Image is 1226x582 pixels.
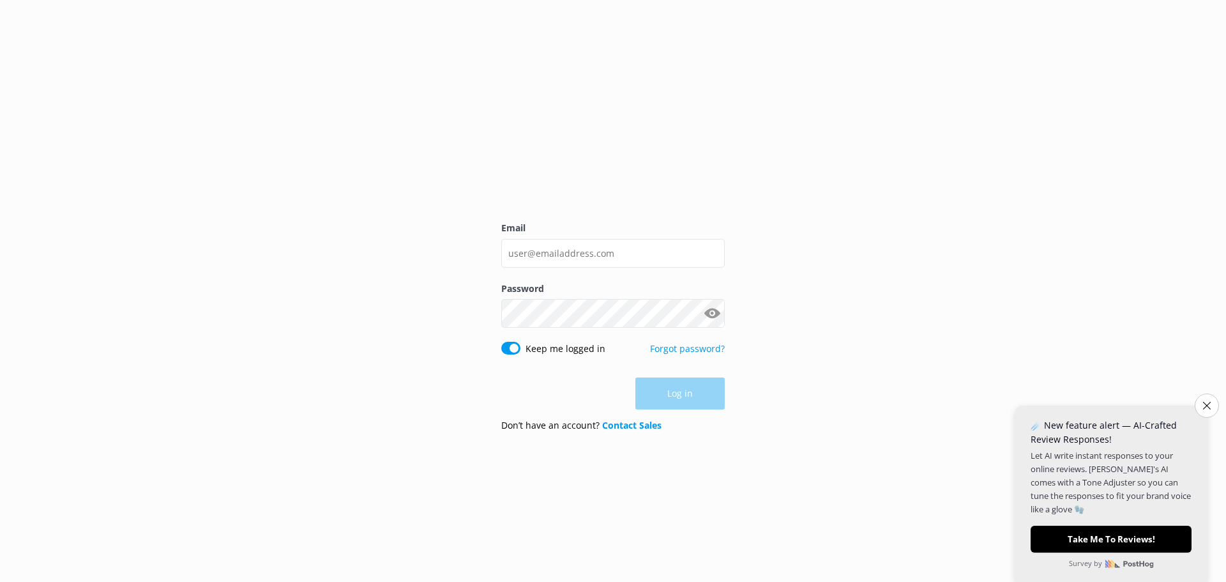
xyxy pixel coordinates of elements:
p: Don’t have an account? [501,418,662,433]
label: Keep me logged in [526,342,605,356]
label: Password [501,282,725,296]
label: Email [501,221,725,235]
input: user@emailaddress.com [501,239,725,268]
a: Contact Sales [602,419,662,431]
button: Show password [699,301,725,326]
a: Forgot password? [650,342,725,355]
